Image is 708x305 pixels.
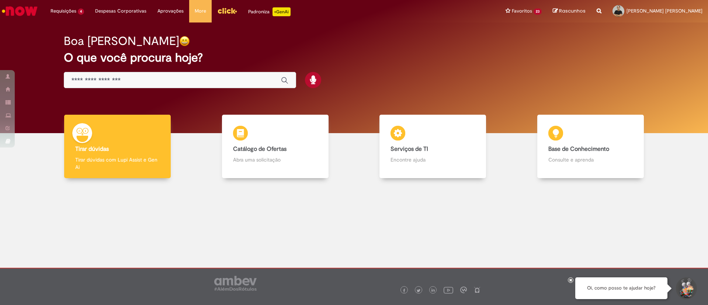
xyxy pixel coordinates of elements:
[548,156,633,163] p: Consulte e aprenda
[431,288,435,293] img: logo_footer_linkedin.png
[179,36,190,46] img: happy-face.png
[354,115,512,179] a: Serviços de TI Encontre ajuda
[444,285,453,295] img: logo_footer_youtube.png
[214,276,257,291] img: logo_footer_ambev_rotulo_gray.png
[95,7,146,15] span: Despesas Corporativas
[64,51,645,64] h2: O que você procura hoje?
[248,7,291,16] div: Padroniza
[78,8,84,15] span: 4
[391,145,428,153] b: Serviços de TI
[1,4,39,18] img: ServiceNow
[75,156,160,171] p: Tirar dúvidas com Lupi Assist e Gen Ai
[402,289,406,292] img: logo_footer_facebook.png
[157,7,184,15] span: Aprovações
[417,289,420,292] img: logo_footer_twitter.png
[64,35,179,48] h2: Boa [PERSON_NAME]
[627,8,702,14] span: [PERSON_NAME] [PERSON_NAME]
[675,277,697,299] button: Iniciar Conversa de Suporte
[233,156,317,163] p: Abra uma solicitação
[474,287,480,293] img: logo_footer_naosei.png
[512,7,532,15] span: Favoritos
[460,287,467,293] img: logo_footer_workplace.png
[75,145,109,153] b: Tirar dúvidas
[197,115,354,179] a: Catálogo de Ofertas Abra uma solicitação
[575,277,667,299] div: Oi, como posso te ajudar hoje?
[195,7,206,15] span: More
[548,145,609,153] b: Base de Conhecimento
[217,5,237,16] img: click_logo_yellow_360x200.png
[559,7,586,14] span: Rascunhos
[534,8,542,15] span: 23
[512,115,670,179] a: Base de Conhecimento Consulte e aprenda
[273,7,291,16] p: +GenAi
[39,115,197,179] a: Tirar dúvidas Tirar dúvidas com Lupi Assist e Gen Ai
[51,7,76,15] span: Requisições
[553,8,586,15] a: Rascunhos
[233,145,287,153] b: Catálogo de Ofertas
[391,156,475,163] p: Encontre ajuda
